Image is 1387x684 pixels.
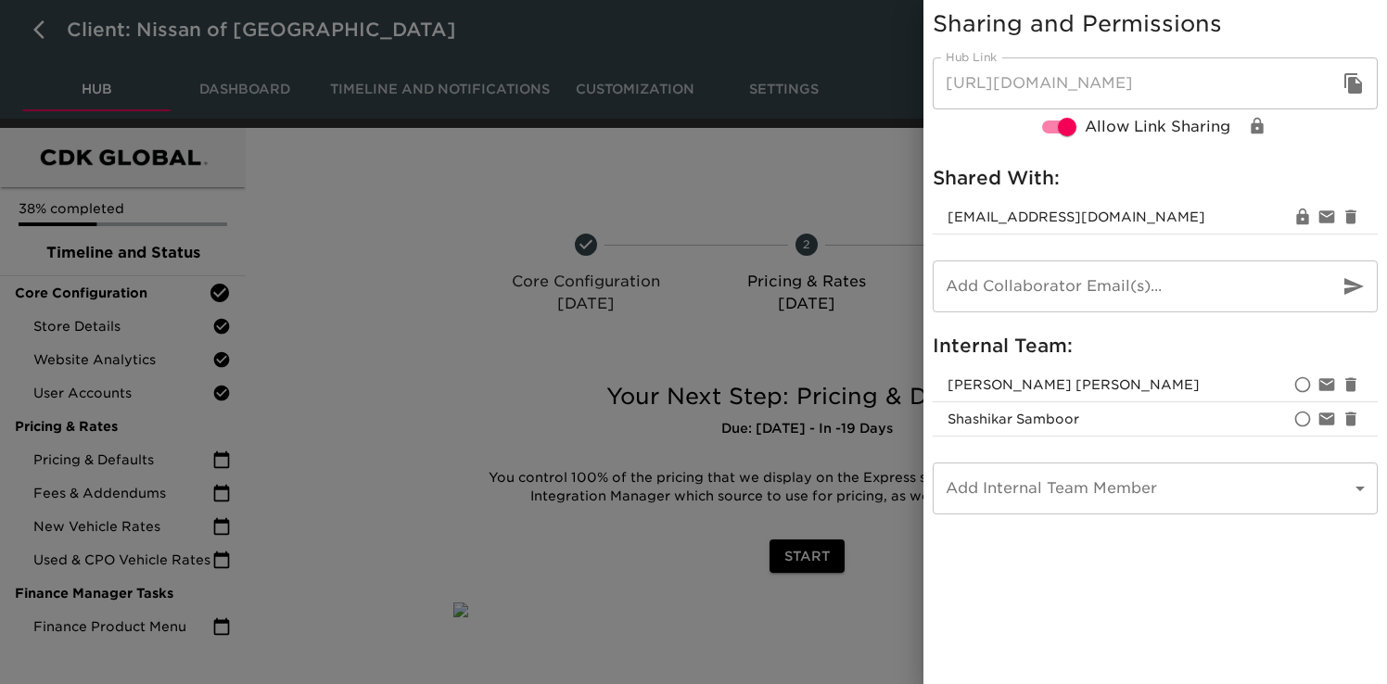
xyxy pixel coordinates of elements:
div: ​ [933,462,1378,514]
span: Allow Link Sharing [1085,116,1230,138]
h5: Sharing and Permissions [933,9,1378,39]
h6: Shared With: [933,163,1378,193]
span: bailey.rubin@cdk.com [948,377,1200,392]
div: Disable notifications for shashikar.shamboor@cdk.com [1315,407,1339,431]
span: shashikar.shamboor@cdk.com [948,412,1079,426]
div: Remove shashikar.shamboor@cdk.com [1339,407,1363,431]
div: Set as primay account owner [1291,373,1315,397]
div: Change View/Edit Permissions for mpingul@wiseautogroup.com [1291,205,1315,229]
div: Remove mpingul@wiseautogroup.com [1339,205,1363,229]
span: [EMAIL_ADDRESS][DOMAIN_NAME] [948,208,1291,226]
h6: Internal Team: [933,331,1378,361]
div: Disable notifications for bailey.rubin@cdk.com [1315,373,1339,397]
div: Resend invite email to mpingul@wiseautogroup.com [1315,205,1339,229]
div: Remove bailey.rubin@cdk.com [1339,373,1363,397]
div: Set as primay account owner [1291,407,1315,431]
